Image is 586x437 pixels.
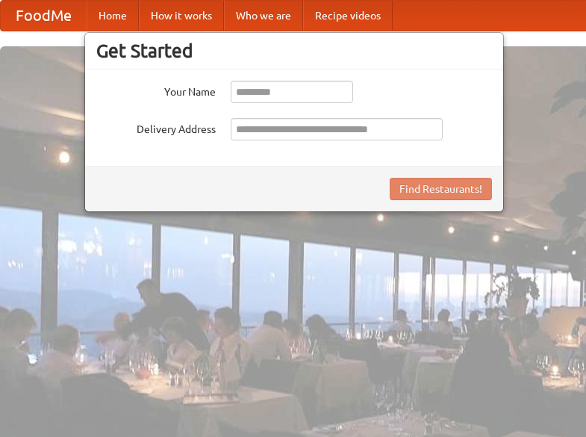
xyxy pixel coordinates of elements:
[96,40,492,62] h3: Get Started
[96,81,216,99] label: Your Name
[96,118,216,137] label: Delivery Address
[303,1,393,31] a: Recipe videos
[224,1,303,31] a: Who we are
[139,1,224,31] a: How it works
[87,1,139,31] a: Home
[1,1,87,31] a: FoodMe
[390,178,492,200] button: Find Restaurants!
